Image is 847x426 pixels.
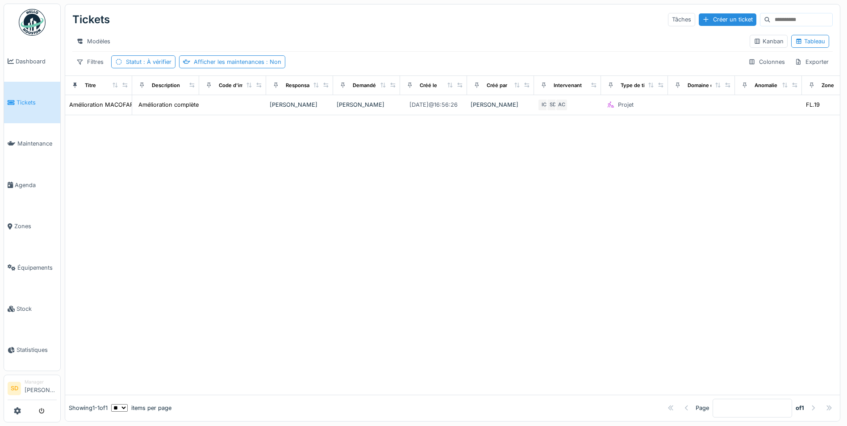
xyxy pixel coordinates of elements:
div: Demandé par [353,82,385,89]
a: Agenda [4,164,60,205]
div: [PERSON_NAME] [270,100,330,109]
div: items per page [111,404,171,412]
a: Tickets [4,82,60,123]
div: Titre [85,82,96,89]
div: Anomalie [755,82,777,89]
div: Afficher les maintenances [194,58,281,66]
span: Zones [14,222,57,230]
div: Code d'imputation [219,82,264,89]
div: Manager [25,379,57,385]
div: [PERSON_NAME] [337,100,396,109]
div: [DATE] @ 16:56:26 [409,100,458,109]
span: : À vérifier [142,58,171,65]
span: Dashboard [16,57,57,66]
a: Équipements [4,247,60,288]
div: Showing 1 - 1 of 1 [69,404,108,412]
div: Domaine d'expertise [688,82,738,89]
div: Kanban [754,37,784,46]
a: Maintenance [4,123,60,164]
div: Projet [618,100,634,109]
div: Modèles [72,35,114,48]
div: Créé le [420,82,437,89]
div: Description [152,82,180,89]
div: Tâches [668,13,695,26]
a: Dashboard [4,41,60,82]
a: Zones [4,206,60,247]
div: Créer un ticket [699,13,756,25]
div: Zone [822,82,834,89]
div: Statut [126,58,171,66]
span: : Non [264,58,281,65]
span: Statistiques [17,346,57,354]
span: Stock [17,305,57,313]
div: IC [538,99,550,111]
div: Intervenant [554,82,582,89]
a: SD Manager[PERSON_NAME] [8,379,57,400]
div: Page [696,404,709,412]
div: Filtres [72,55,108,68]
span: Agenda [15,181,57,189]
div: Amélioration MACOFAR [69,100,134,109]
a: Statistiques [4,330,60,371]
span: Tickets [17,98,57,107]
li: SD [8,382,21,395]
div: Responsable [286,82,317,89]
div: AC [555,99,568,111]
li: [PERSON_NAME] [25,379,57,398]
div: Tickets [72,8,110,31]
strong: of 1 [796,404,804,412]
div: Type de ticket [621,82,655,89]
div: Colonnes [744,55,789,68]
div: Tableau [795,37,825,46]
div: Amélioration complète MACOFAR (pompe liquide, r... [138,100,282,109]
a: Stock [4,288,60,329]
div: [PERSON_NAME] [471,100,530,109]
span: Équipements [17,263,57,272]
div: Créé par [487,82,507,89]
div: FL.19 [806,100,820,109]
div: SD [547,99,559,111]
span: Maintenance [17,139,57,148]
img: Badge_color-CXgf-gQk.svg [19,9,46,36]
div: Exporter [791,55,833,68]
